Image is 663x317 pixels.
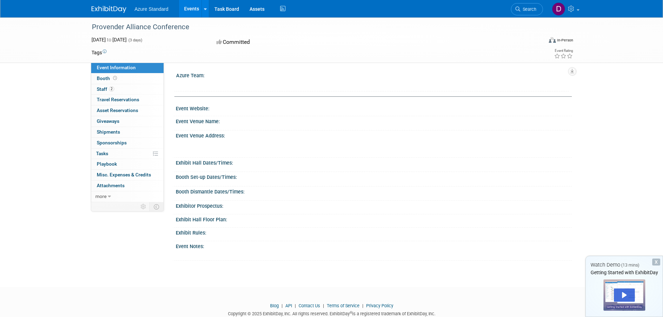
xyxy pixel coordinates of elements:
[214,36,368,48] div: Committed
[652,259,660,266] div: Dismiss
[549,37,556,43] img: Format-Inperson.png
[350,311,352,315] sup: ®
[96,151,108,156] span: Tasks
[137,202,150,211] td: Personalize Event Tab Strip
[135,6,168,12] span: Azure Standard
[95,193,106,199] span: more
[112,76,118,81] span: Booth not reserved yet
[97,129,120,135] span: Shipments
[91,84,164,95] a: Staff2
[270,303,279,308] a: Blog
[361,303,365,308] span: |
[176,116,572,125] div: Event Venue Name:
[176,187,572,195] div: Booth Dismantle Dates/Times:
[511,3,543,15] a: Search
[97,161,117,167] span: Playbook
[92,6,126,13] img: ExhibitDay
[89,21,532,33] div: Provender Alliance Conference
[91,170,164,180] a: Misc. Expenses & Credits
[91,181,164,191] a: Attachments
[366,303,393,308] a: Privacy Policy
[176,214,572,223] div: Exhibit Hall Floor Plan:
[91,191,164,202] a: more
[97,118,119,124] span: Giveaways
[176,241,572,250] div: Event Notes:
[91,63,164,73] a: Event Information
[91,149,164,159] a: Tasks
[293,303,298,308] span: |
[91,105,164,116] a: Asset Reservations
[109,86,114,92] span: 2
[176,70,569,79] div: Azure Team:
[128,38,142,42] span: (3 days)
[97,65,136,70] span: Event Information
[91,73,164,84] a: Booth
[176,172,572,181] div: Booth Set-up Dates/Times:
[91,159,164,169] a: Playbook
[92,49,106,56] td: Tags
[91,127,164,137] a: Shipments
[97,97,139,102] span: Travel Reservations
[520,7,536,12] span: Search
[586,261,663,269] div: Watch Demo
[97,183,125,188] span: Attachments
[97,140,127,145] span: Sponsorships
[106,37,112,42] span: to
[91,116,164,127] a: Giveaways
[97,108,138,113] span: Asset Reservations
[91,138,164,148] a: Sponsorships
[176,103,572,112] div: Event Website:
[280,303,284,308] span: |
[285,303,292,308] a: API
[586,269,663,276] div: Getting Started with ExhibitDay
[97,86,114,92] span: Staff
[621,263,639,268] span: (13 mins)
[554,49,573,53] div: Event Rating
[97,172,151,177] span: Misc. Expenses & Credits
[557,38,573,43] div: In-Person
[299,303,320,308] a: Contact Us
[176,228,572,236] div: Exhibit Rules:
[321,303,326,308] span: |
[502,36,574,47] div: Event Format
[327,303,360,308] a: Terms of Service
[552,2,565,16] img: Darlene White
[91,95,164,105] a: Travel Reservations
[176,201,572,209] div: Exhibitor Prospectus:
[92,37,127,42] span: [DATE] [DATE]
[614,288,635,302] div: Play
[149,202,164,211] td: Toggle Event Tabs
[176,158,572,166] div: Exhibit Hall Dates/Times:
[97,76,118,81] span: Booth
[176,130,572,139] div: Event Venue Address:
